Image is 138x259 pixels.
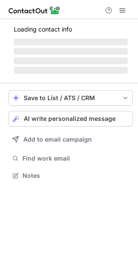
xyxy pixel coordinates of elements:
p: Loading contact info [14,26,128,33]
span: ‌ [14,67,128,74]
button: Notes [9,170,133,182]
span: ‌ [14,48,128,55]
button: save-profile-one-click [9,90,133,106]
span: Add to email campaign [23,136,92,143]
button: AI write personalized message [9,111,133,126]
span: Notes [22,172,129,180]
button: Add to email campaign [9,132,133,147]
button: Find work email [9,152,133,164]
span: AI write personalized message [24,115,116,122]
span: ‌ [14,38,128,45]
div: Save to List / ATS / CRM [24,95,118,101]
span: Find work email [22,155,129,162]
span: ‌ [14,57,128,64]
img: ContactOut v5.3.10 [9,5,60,16]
